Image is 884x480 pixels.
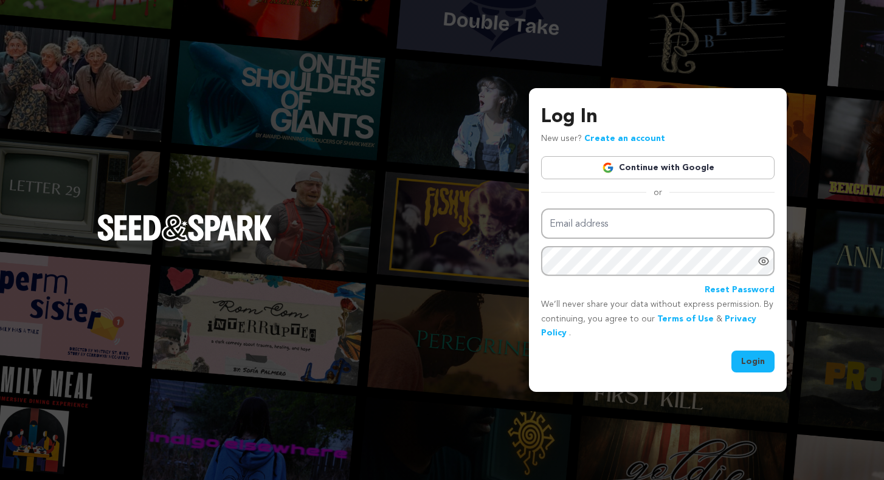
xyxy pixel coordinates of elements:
span: or [646,187,669,199]
a: Create an account [584,134,665,143]
input: Email address [541,208,775,239]
a: Show password as plain text. Warning: this will display your password on the screen. [758,255,770,267]
h3: Log In [541,103,775,132]
p: New user? [541,132,665,146]
img: Seed&Spark Logo [97,214,272,241]
a: Reset Password [705,283,775,298]
a: Terms of Use [657,315,714,323]
p: We’ll never share your data without express permission. By continuing, you agree to our & . [541,298,775,341]
img: Google logo [602,162,614,174]
a: Seed&Spark Homepage [97,214,272,266]
button: Login [731,351,775,372]
a: Continue with Google [541,156,775,179]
